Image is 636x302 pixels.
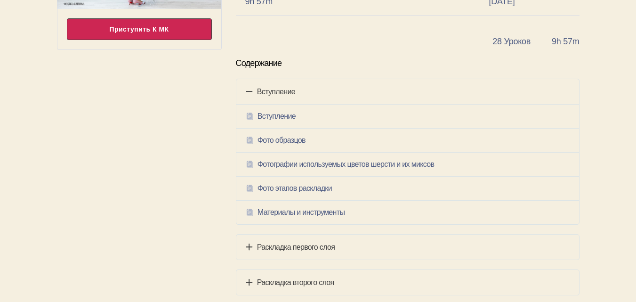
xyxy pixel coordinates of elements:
[552,37,579,46] span: 9h 57m
[246,207,570,218] h5: Материалы и инструменты
[246,159,570,170] h5: Фотографии используемых цветов шерсти и их миксов
[246,183,570,194] h5: Фото этапов раскладки
[246,111,570,122] h5: Вступление
[246,277,570,288] h4: Раскладка второго слоя
[236,58,282,69] h4: Содержание
[492,37,531,46] span: 28 Уроков
[246,135,570,146] h5: Фото образцов
[246,241,570,253] h4: Раскладка первого слоя
[246,86,570,98] h4: Вступление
